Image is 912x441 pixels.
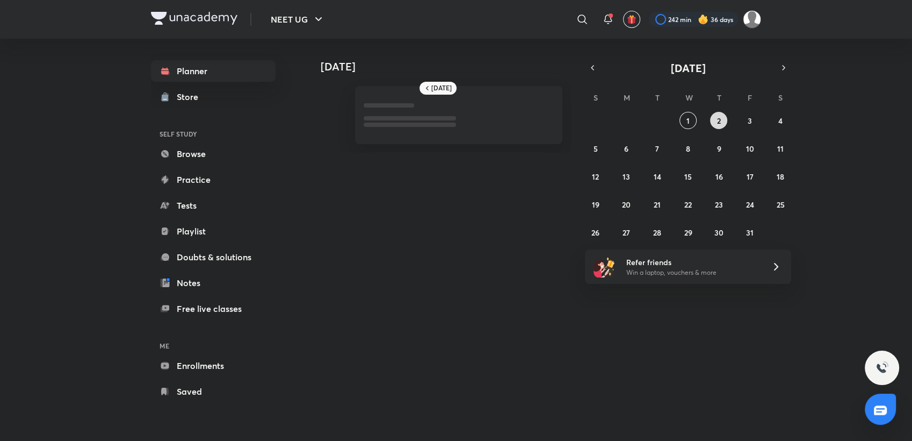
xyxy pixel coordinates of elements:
button: October 29, 2025 [679,224,697,241]
abbr: October 2, 2025 [717,116,721,126]
button: October 23, 2025 [710,196,727,213]
h6: [DATE] [431,84,452,93]
button: October 27, 2025 [618,224,635,241]
button: October 18, 2025 [772,168,789,185]
abbr: October 5, 2025 [593,144,598,154]
button: October 8, 2025 [679,140,697,157]
button: October 20, 2025 [618,196,635,213]
abbr: October 20, 2025 [622,200,631,210]
abbr: Friday [748,93,752,103]
abbr: Monday [624,93,630,103]
button: October 2, 2025 [710,112,727,129]
a: Practice [151,169,276,190]
a: Store [151,86,276,108]
a: Free live classes [151,298,276,319]
button: October 28, 2025 [649,224,666,241]
abbr: October 23, 2025 [715,200,723,210]
abbr: October 8, 2025 [686,144,690,154]
abbr: October 12, 2025 [592,172,599,182]
abbr: October 18, 2025 [777,172,784,182]
a: Playlist [151,220,276,242]
abbr: October 9, 2025 [716,144,721,154]
abbr: October 7, 2025 [655,144,659,154]
abbr: October 4, 2025 [778,116,783,126]
a: Browse [151,143,276,165]
a: Enrollments [151,355,276,376]
img: streak [698,14,708,25]
img: ttu [875,361,888,374]
button: October 25, 2025 [772,196,789,213]
button: October 17, 2025 [741,168,758,185]
abbr: October 27, 2025 [623,227,630,238]
button: October 31, 2025 [741,224,758,241]
abbr: October 30, 2025 [714,227,723,238]
button: October 4, 2025 [772,112,789,129]
button: October 9, 2025 [710,140,727,157]
abbr: October 26, 2025 [591,227,599,238]
img: Company Logo [151,12,237,25]
a: Planner [151,60,276,82]
button: October 13, 2025 [618,168,635,185]
p: Win a laptop, vouchers & more [626,268,758,278]
abbr: October 28, 2025 [653,227,661,238]
button: October 7, 2025 [649,140,666,157]
abbr: Wednesday [685,93,693,103]
button: October 24, 2025 [741,196,758,213]
button: October 22, 2025 [679,196,697,213]
abbr: October 11, 2025 [777,144,784,154]
button: avatar [623,11,640,28]
h6: ME [151,337,276,355]
img: referral [593,256,615,278]
a: Doubts & solutions [151,246,276,268]
abbr: October 22, 2025 [684,200,692,210]
button: October 21, 2025 [649,196,666,213]
abbr: October 16, 2025 [715,172,722,182]
abbr: October 31, 2025 [746,227,754,238]
button: October 6, 2025 [618,140,635,157]
abbr: October 3, 2025 [748,116,752,126]
div: Store [177,90,205,103]
abbr: October 14, 2025 [654,172,661,182]
h6: SELF STUDY [151,125,276,143]
abbr: October 13, 2025 [623,172,630,182]
abbr: Sunday [593,93,598,103]
abbr: October 1, 2025 [686,116,690,126]
span: [DATE] [671,61,706,75]
button: NEET UG [264,9,331,30]
h4: [DATE] [321,60,573,73]
button: October 5, 2025 [587,140,604,157]
button: October 26, 2025 [587,224,604,241]
button: October 19, 2025 [587,196,604,213]
button: October 14, 2025 [649,168,666,185]
h6: Refer friends [626,257,758,268]
button: [DATE] [600,60,776,75]
abbr: October 19, 2025 [592,200,599,210]
button: October 12, 2025 [587,168,604,185]
button: October 15, 2025 [679,168,697,185]
button: October 16, 2025 [710,168,727,185]
a: Company Logo [151,12,237,27]
abbr: October 15, 2025 [684,172,692,182]
abbr: October 17, 2025 [746,172,753,182]
button: October 11, 2025 [772,140,789,157]
abbr: October 29, 2025 [684,227,692,238]
abbr: October 24, 2025 [745,200,754,210]
abbr: October 6, 2025 [624,144,628,154]
a: Tests [151,195,276,216]
a: Saved [151,381,276,402]
abbr: October 10, 2025 [745,144,754,154]
abbr: October 25, 2025 [777,200,785,210]
button: October 10, 2025 [741,140,758,157]
img: Payal [743,10,761,29]
abbr: Tuesday [655,93,660,103]
button: October 30, 2025 [710,224,727,241]
abbr: October 21, 2025 [654,200,661,210]
a: Notes [151,272,276,294]
abbr: Saturday [778,93,783,103]
button: October 3, 2025 [741,112,758,129]
img: avatar [627,15,636,24]
abbr: Thursday [716,93,721,103]
button: October 1, 2025 [679,112,697,129]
